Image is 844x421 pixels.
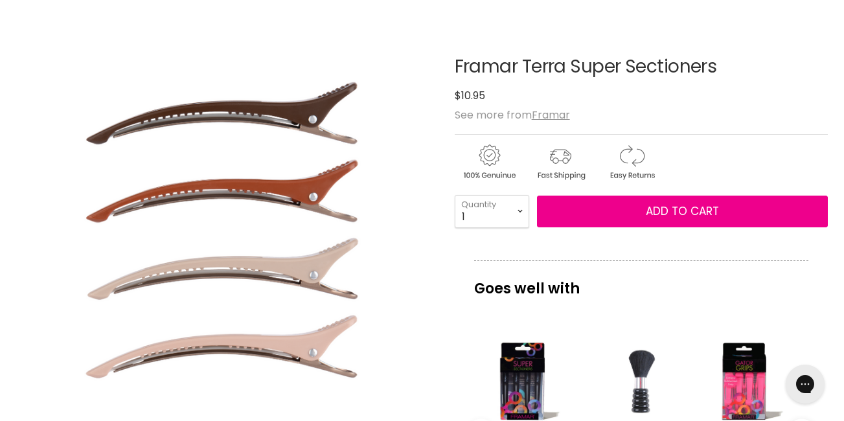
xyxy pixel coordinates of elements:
img: returns.gif [597,142,666,182]
span: $10.95 [455,88,485,103]
button: Add to cart [537,196,828,228]
select: Quantity [455,195,529,227]
img: shipping.gif [526,142,595,182]
h1: Framar Terra Super Sectioners [455,57,828,77]
iframe: Gorgias live chat messenger [779,360,831,408]
a: Framar [532,108,570,122]
span: Add to cart [646,203,719,219]
p: Goes well with [474,260,808,303]
span: See more from [455,108,570,122]
img: genuine.gif [455,142,523,182]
